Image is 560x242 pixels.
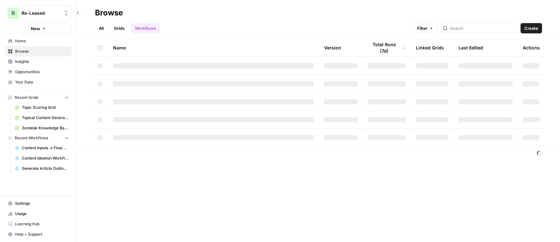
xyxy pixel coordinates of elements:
[5,67,72,77] a: Opportunities
[15,201,69,206] span: Settings
[22,125,69,131] span: Zendesk Knowledge Base Update
[5,209,72,219] a: Usage
[5,46,72,56] a: Browse
[5,24,72,33] button: New
[22,155,69,161] span: Content Ideation Workflow
[15,38,69,44] span: Home
[5,198,72,209] a: Settings
[413,23,437,33] button: Filter
[5,93,72,102] button: Recent Grids
[12,153,72,163] a: Content Ideation Workflow
[5,219,72,229] a: Learning Hub
[5,229,72,239] button: Help + Support
[521,23,542,33] button: Create
[12,113,72,123] a: Topical Content Generation Grid
[524,25,538,31] span: Create
[15,221,69,227] span: Learning Hub
[22,166,69,171] span: Generate Article Outline + Deep Research
[459,39,483,56] div: Last Edited
[12,9,15,17] span: R
[12,163,72,174] a: Generate Article Outline + Deep Research
[110,23,128,33] a: Grids
[368,39,406,56] div: Total Runs (7d)
[5,5,72,21] button: Workspace: Re-Leased
[5,77,72,87] a: Your Data
[5,133,72,143] button: Recent Workflows
[15,69,69,75] span: Opportunities
[15,48,69,54] span: Browse
[12,123,72,133] a: Zendesk Knowledge Base Update
[12,102,72,113] a: Topic Scoring Grid
[523,39,540,56] div: Actions
[416,39,444,56] div: Linked Grids
[95,23,108,33] a: All
[15,231,69,237] span: Help + Support
[31,25,40,32] span: New
[450,25,515,31] input: Search
[22,10,60,16] span: Re-Leased
[5,56,72,67] a: Insights
[22,145,69,151] span: Content Inputs -> Final Outputs
[131,23,160,33] a: Workflows
[324,39,341,56] div: Version
[12,143,72,153] a: Content Inputs -> Final Outputs
[5,36,72,46] a: Home
[15,95,38,100] span: Recent Grids
[113,39,314,56] div: Name
[15,59,69,65] span: Insights
[15,211,69,217] span: Usage
[95,8,123,18] div: Browse
[15,79,69,85] span: Your Data
[22,105,69,110] span: Topic Scoring Grid
[15,135,48,141] span: Recent Workflows
[417,25,427,31] span: Filter
[22,115,69,121] span: Topical Content Generation Grid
